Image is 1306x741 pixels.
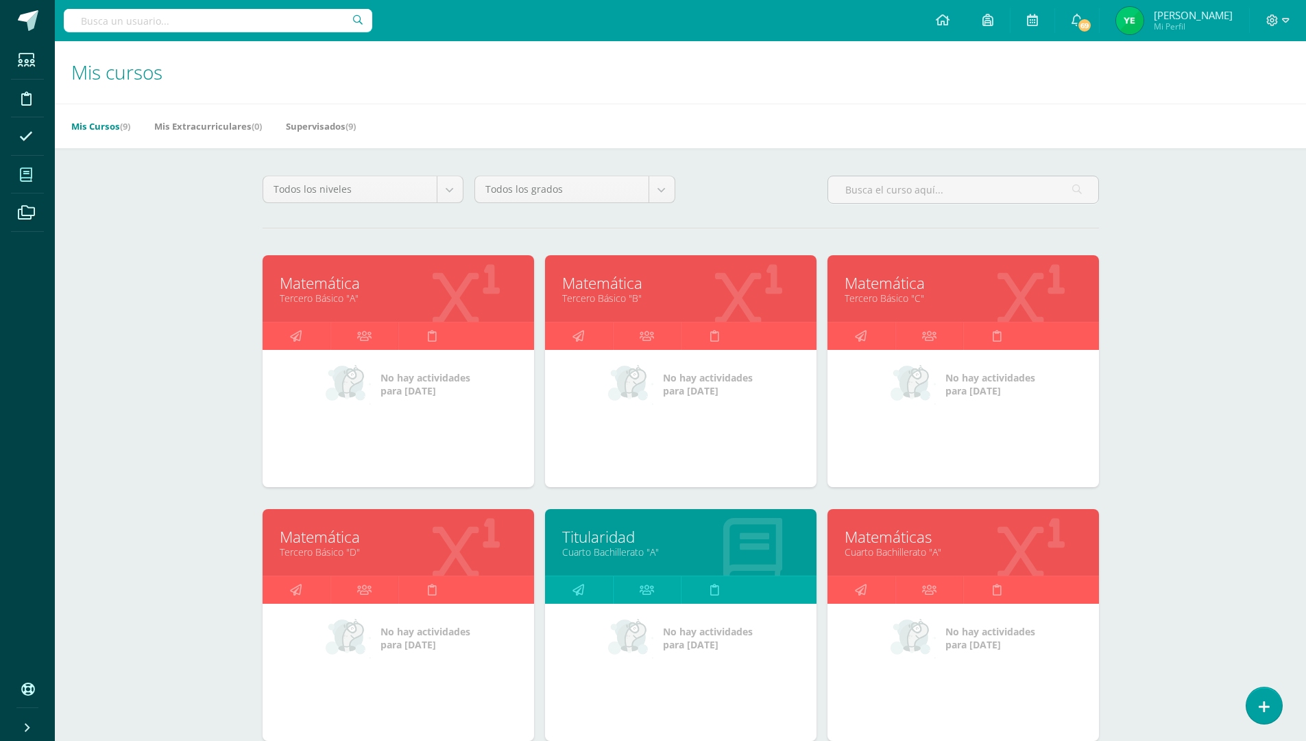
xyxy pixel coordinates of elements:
[945,371,1035,397] span: No hay actividades para [DATE]
[326,617,371,659] img: no_activities_small.png
[280,526,517,548] a: Matemática
[845,292,1082,305] a: Tercero Básico "C"
[1116,7,1144,34] img: 6fd3bd7d6e4834e5979ff6a5032b647c.png
[380,625,470,651] span: No hay actividades para [DATE]
[845,545,1082,558] a: Cuarto Bachillerato "A"
[71,115,130,137] a: Mis Cursos(9)
[485,176,638,202] span: Todos los grados
[71,59,162,85] span: Mis cursos
[1154,8,1233,22] span: [PERSON_NAME]
[252,120,262,132] span: (0)
[891,364,936,405] img: no_activities_small.png
[845,526,1082,548] a: Matemáticas
[1154,21,1233,32] span: Mi Perfil
[562,545,799,558] a: Cuarto Bachillerato "A"
[828,176,1098,203] input: Busca el curso aquí...
[280,545,517,558] a: Tercero Básico "D"
[263,176,463,202] a: Todos los niveles
[475,176,675,202] a: Todos los grados
[280,292,517,305] a: Tercero Básico "A"
[280,272,517,294] a: Matemática
[562,272,799,294] a: Matemática
[891,617,936,659] img: no_activities_small.png
[945,625,1035,651] span: No hay actividades para [DATE]
[64,9,372,32] input: Busca un usuario...
[562,292,799,305] a: Tercero Básico "B"
[608,617,653,659] img: no_activities_small.png
[663,625,753,651] span: No hay actividades para [DATE]
[154,115,262,137] a: Mis Extracurriculares(0)
[346,120,356,132] span: (9)
[380,371,470,397] span: No hay actividades para [DATE]
[608,364,653,405] img: no_activities_small.png
[1077,18,1092,33] span: 69
[274,176,426,202] span: Todos los niveles
[562,526,799,548] a: Titularidad
[120,120,130,132] span: (9)
[326,364,371,405] img: no_activities_small.png
[286,115,356,137] a: Supervisados(9)
[845,272,1082,294] a: Matemática
[663,371,753,397] span: No hay actividades para [DATE]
